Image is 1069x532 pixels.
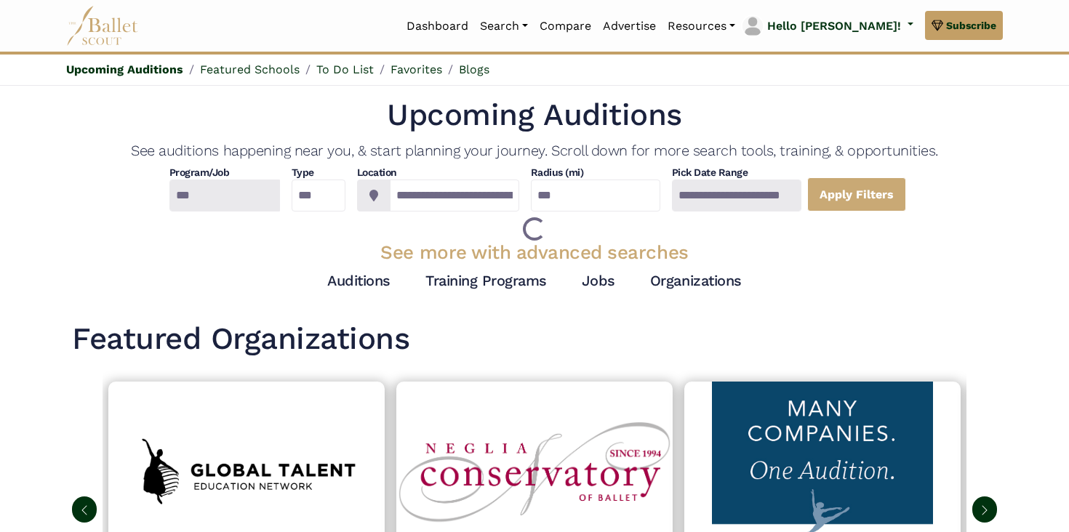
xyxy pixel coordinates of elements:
[932,17,943,33] img: gem.svg
[66,63,183,76] a: Upcoming Auditions
[72,141,997,160] h4: See auditions happening near you, & start planning your journey. Scroll down for more search tool...
[741,15,913,38] a: profile picture Hello [PERSON_NAME]!
[807,177,906,211] a: Apply Filters
[742,16,763,36] img: profile picture
[597,11,662,41] a: Advertise
[327,272,391,289] a: Auditions
[459,63,489,76] a: Blogs
[169,166,280,180] h4: Program/Job
[650,272,742,289] a: Organizations
[357,166,519,180] h4: Location
[292,166,345,180] h4: Type
[390,180,519,211] input: Location
[925,11,1003,40] a: Subscribe
[316,63,374,76] a: To Do List
[534,11,597,41] a: Compare
[946,17,996,33] span: Subscribe
[531,166,584,180] h4: Radius (mi)
[401,11,474,41] a: Dashboard
[582,272,615,289] a: Jobs
[672,166,801,180] h4: Pick Date Range
[200,63,300,76] a: Featured Schools
[662,11,741,41] a: Resources
[72,95,997,135] h1: Upcoming Auditions
[72,241,997,265] h3: See more with advanced searches
[425,272,547,289] a: Training Programs
[474,11,534,41] a: Search
[391,63,442,76] a: Favorites
[767,17,901,36] p: Hello [PERSON_NAME]!
[72,319,997,359] h1: Featured Organizations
